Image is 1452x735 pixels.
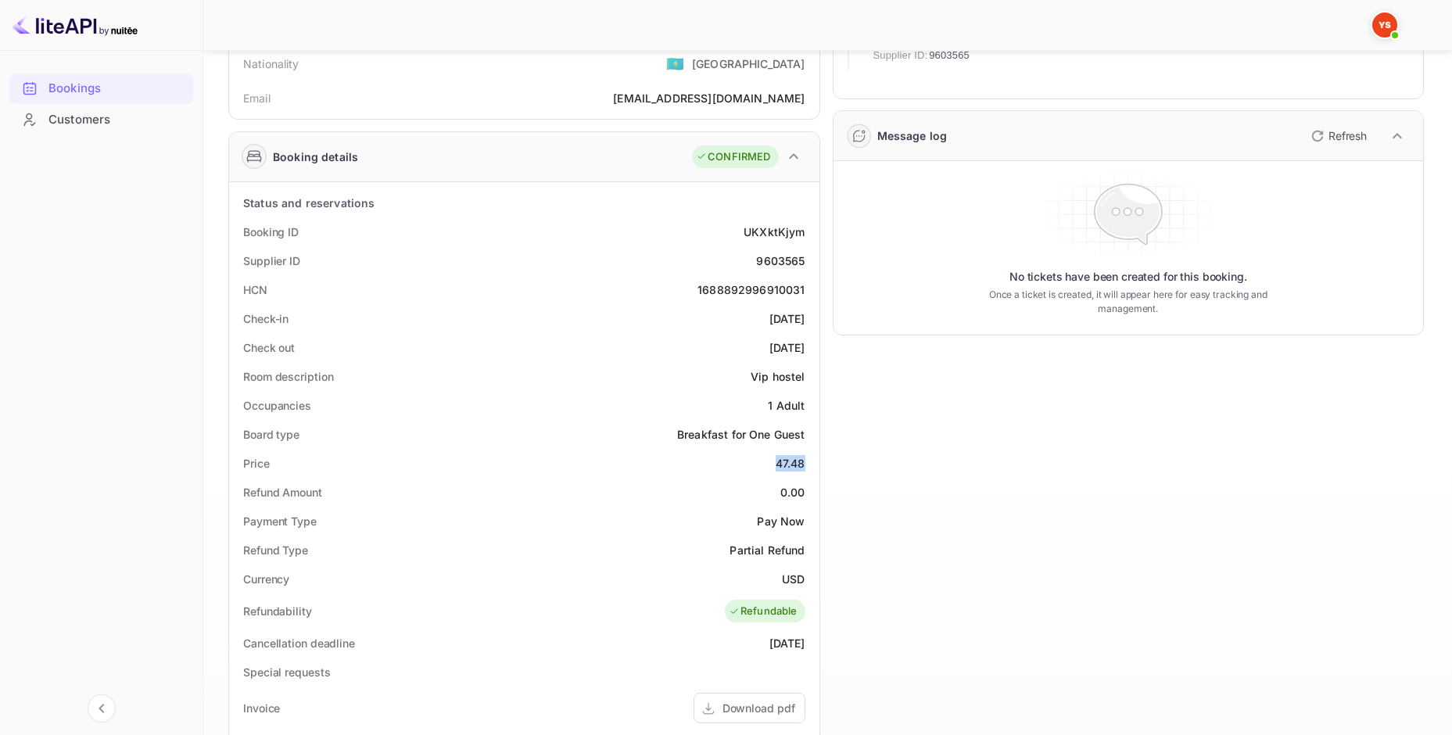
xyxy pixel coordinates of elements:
[48,111,185,129] div: Customers
[1328,127,1367,144] p: Refresh
[243,664,330,680] div: Special requests
[243,90,271,106] div: Email
[970,288,1287,316] p: Once a ticket is created, it will appear here for easy tracking and management.
[782,571,805,587] div: USD
[243,700,280,716] div: Invoice
[243,426,299,443] div: Board type
[243,603,312,619] div: Refundability
[768,397,805,414] div: 1 Adult
[273,149,358,165] div: Booking details
[48,80,185,98] div: Bookings
[613,90,805,106] div: [EMAIL_ADDRESS][DOMAIN_NAME]
[697,281,805,298] div: 1688892996910031
[88,694,116,722] button: Collapse navigation
[243,195,375,211] div: Status and reservations
[1302,124,1373,149] button: Refresh
[243,571,289,587] div: Currency
[769,635,805,651] div: [DATE]
[243,455,270,471] div: Price
[730,542,805,558] div: Partial Refund
[722,700,795,716] div: Download pdf
[13,13,138,38] img: LiteAPI logo
[243,253,300,269] div: Supplier ID
[692,56,805,72] div: [GEOGRAPHIC_DATA]
[677,426,805,443] div: Breakfast for One Guest
[243,56,299,72] div: Nationality
[776,455,805,471] div: 47.48
[751,368,805,385] div: Vip hostel
[929,48,970,63] span: 9603565
[757,513,805,529] div: Pay Now
[729,604,798,619] div: Refundable
[243,310,289,327] div: Check-in
[243,224,299,240] div: Booking ID
[696,149,770,165] div: CONFIRMED
[9,73,193,102] a: Bookings
[9,105,193,134] a: Customers
[756,253,805,269] div: 9603565
[243,339,295,356] div: Check out
[666,49,684,77] span: United States
[1009,269,1247,285] p: No tickets have been created for this booking.
[243,513,317,529] div: Payment Type
[780,484,805,500] div: 0.00
[877,127,948,144] div: Message log
[243,281,267,298] div: HCN
[9,73,193,104] div: Bookings
[744,224,805,240] div: UKXktKjym
[873,48,928,63] span: Supplier ID:
[769,310,805,327] div: [DATE]
[243,397,311,414] div: Occupancies
[9,105,193,135] div: Customers
[243,484,322,500] div: Refund Amount
[243,635,355,651] div: Cancellation deadline
[243,368,333,385] div: Room description
[243,542,308,558] div: Refund Type
[1372,13,1397,38] img: Yandex Support
[769,339,805,356] div: [DATE]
